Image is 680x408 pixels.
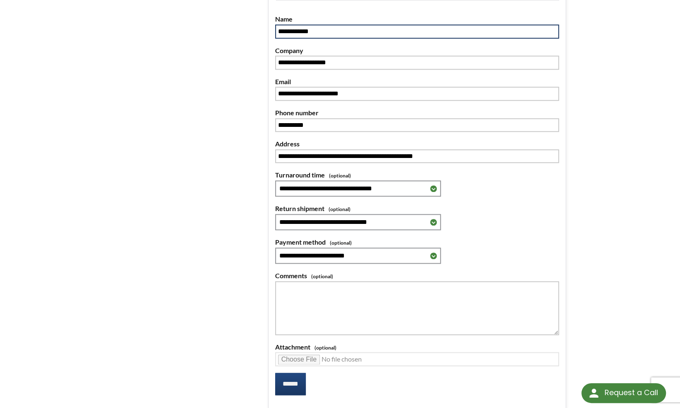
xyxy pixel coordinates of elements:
[275,14,559,24] label: Name
[275,203,559,214] label: Return shipment
[275,237,559,248] label: Payment method
[275,170,559,180] label: Turnaround time
[581,383,666,403] div: Request a Call
[604,383,658,402] div: Request a Call
[275,107,559,118] label: Phone number
[275,76,559,87] label: Email
[275,45,559,56] label: Company
[275,138,559,149] label: Address
[275,342,559,352] label: Attachment
[275,270,559,281] label: Comments
[587,386,600,400] img: round button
